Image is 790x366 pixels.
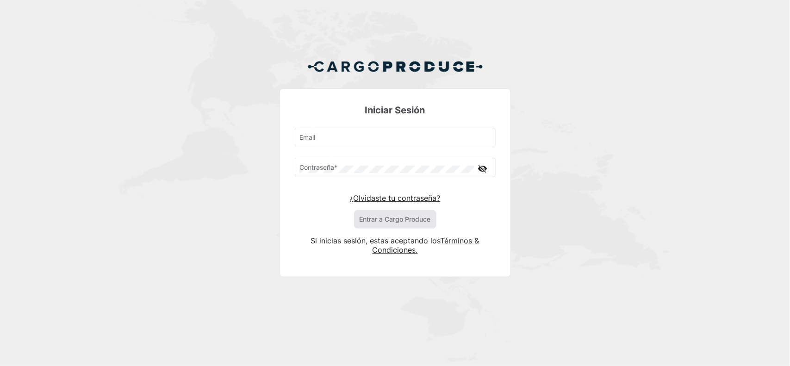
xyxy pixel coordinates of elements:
h3: Iniciar Sesión [295,104,496,117]
img: Cargo Produce Logo [307,56,483,78]
a: Términos & Condiciones. [373,236,479,254]
a: ¿Olvidaste tu contraseña? [350,193,441,203]
mat-icon: visibility_off [477,163,488,174]
span: Si inicias sesión, estas aceptando los [311,236,441,245]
